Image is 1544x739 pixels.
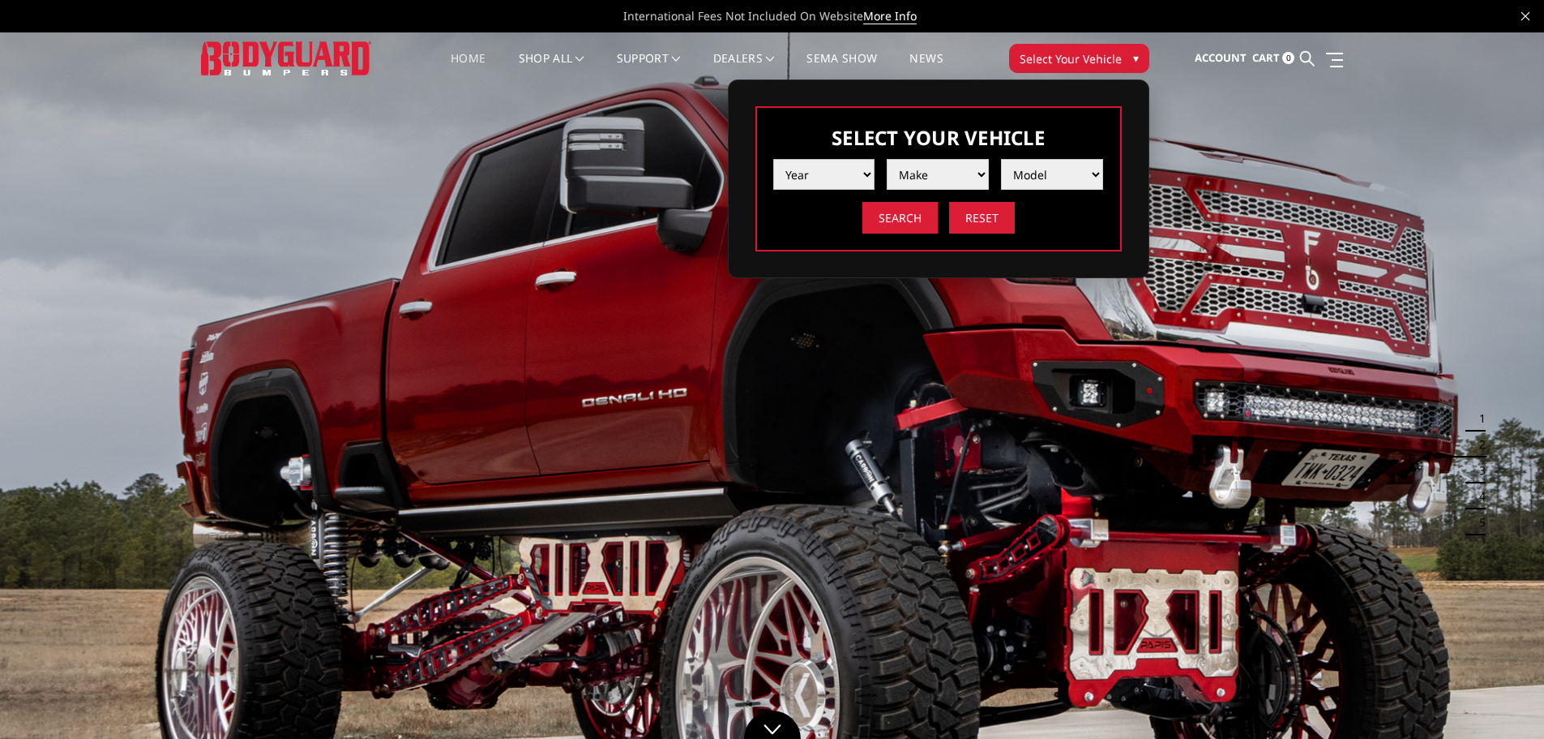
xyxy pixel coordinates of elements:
button: Select Your Vehicle [1009,44,1149,73]
select: Please select the value from list. [887,159,989,190]
a: Dealers [713,53,775,84]
span: ▾ [1133,49,1139,67]
span: 0 [1282,52,1294,64]
a: News [909,53,943,84]
button: 2 of 5 [1469,432,1486,458]
button: 5 of 5 [1469,509,1486,535]
button: 4 of 5 [1469,483,1486,509]
input: Search [862,202,938,234]
a: Account [1195,37,1247,80]
span: Cart [1252,50,1280,65]
a: shop all [519,53,584,84]
a: SEMA Show [806,53,877,84]
a: Support [617,53,681,84]
button: 3 of 5 [1469,458,1486,483]
select: Please select the value from list. [773,159,875,190]
img: BODYGUARD BUMPERS [201,41,371,75]
iframe: Chat Widget [1463,661,1544,739]
a: Home [451,53,485,84]
h3: Select Your Vehicle [773,124,1104,151]
span: Select Your Vehicle [1020,50,1122,67]
input: Reset [949,202,1015,234]
a: Click to Down [744,711,801,739]
a: More Info [863,8,917,24]
span: Account [1195,50,1247,65]
button: 1 of 5 [1469,406,1486,432]
a: Cart 0 [1252,37,1294,80]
